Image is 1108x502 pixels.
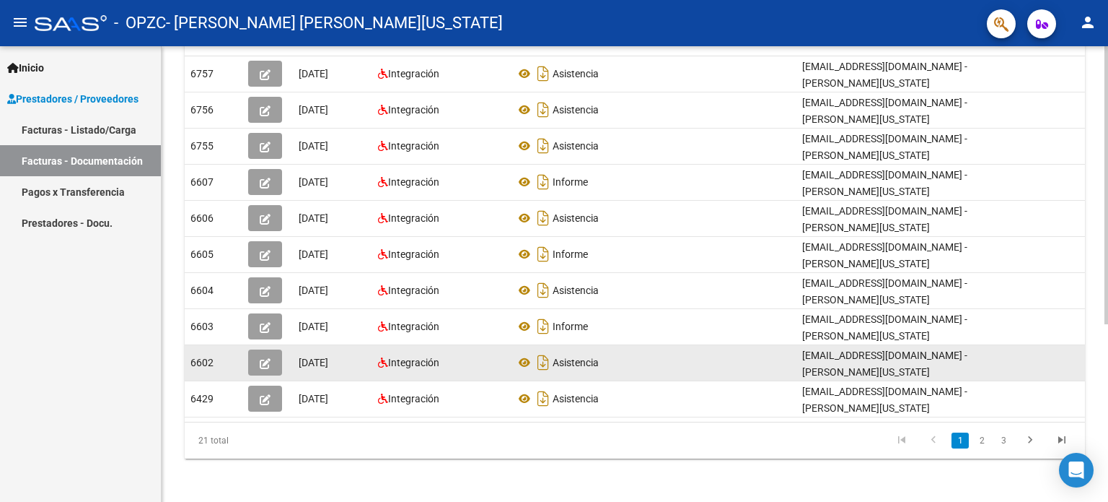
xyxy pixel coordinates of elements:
[299,357,328,368] span: [DATE]
[534,387,553,410] i: Descargar documento
[299,104,328,116] span: [DATE]
[388,68,439,79] span: Integración
[1079,14,1096,31] mat-icon: person
[553,68,599,79] span: Asistencia
[802,313,967,342] span: [EMAIL_ADDRESS][DOMAIN_NAME] - [PERSON_NAME][US_STATE]
[299,321,328,332] span: [DATE]
[534,351,553,374] i: Descargar documento
[299,248,328,260] span: [DATE]
[299,212,328,224] span: [DATE]
[553,212,599,224] span: Asistencia
[802,205,967,233] span: [EMAIL_ADDRESS][DOMAIN_NAME] - [PERSON_NAME][US_STATE]
[190,68,214,79] span: 6757
[114,7,166,39] span: - OPZC
[388,140,439,152] span: Integración
[190,212,214,224] span: 6606
[7,60,44,76] span: Inicio
[802,277,967,306] span: [EMAIL_ADDRESS][DOMAIN_NAME] - [PERSON_NAME][US_STATE]
[553,285,599,296] span: Asistencia
[190,140,214,152] span: 6755
[553,140,599,152] span: Asistencia
[388,285,439,296] span: Integración
[12,14,29,31] mat-icon: menu
[534,62,553,85] i: Descargar documento
[1059,453,1094,488] div: Open Intercom Messenger
[190,285,214,296] span: 6604
[7,91,138,107] span: Prestadores / Proveedores
[971,428,993,453] li: page 2
[973,433,990,449] a: 2
[299,176,328,188] span: [DATE]
[802,133,967,161] span: [EMAIL_ADDRESS][DOMAIN_NAME] - [PERSON_NAME][US_STATE]
[534,170,553,194] i: Descargar documento
[388,212,439,224] span: Integración
[190,357,214,368] span: 6602
[951,433,969,449] a: 1
[190,248,214,260] span: 6605
[190,176,214,188] span: 6607
[190,104,214,116] span: 6756
[388,104,439,116] span: Integración
[388,357,439,368] span: Integración
[534,243,553,266] i: Descargar documento
[802,61,967,89] span: [EMAIL_ADDRESS][DOMAIN_NAME] - [PERSON_NAME][US_STATE]
[299,393,328,404] span: [DATE]
[993,428,1014,453] li: page 3
[534,315,553,338] i: Descargar documento
[534,207,553,230] i: Descargar documento
[1016,433,1044,449] a: go to next page
[802,386,967,414] span: [EMAIL_ADDRESS][DOMAIN_NAME] - [PERSON_NAME][US_STATE]
[388,248,439,260] span: Integración
[1048,433,1076,449] a: go to last page
[299,68,328,79] span: [DATE]
[534,98,553,121] i: Descargar documento
[299,285,328,296] span: [DATE]
[190,393,214,404] span: 6429
[190,321,214,332] span: 6603
[553,248,588,260] span: Informe
[166,7,503,39] span: - [PERSON_NAME] [PERSON_NAME][US_STATE]
[185,423,362,459] div: 21 total
[553,104,599,116] span: Asistencia
[553,176,588,188] span: Informe
[388,393,439,404] span: Integración
[299,140,328,152] span: [DATE]
[949,428,971,453] li: page 1
[553,357,599,368] span: Asistencia
[995,433,1012,449] a: 3
[802,241,967,269] span: [EMAIL_ADDRESS][DOMAIN_NAME] - [PERSON_NAME][US_STATE]
[553,321,588,332] span: Informe
[802,97,967,125] span: [EMAIL_ADDRESS][DOMAIN_NAME] - [PERSON_NAME][US_STATE]
[388,176,439,188] span: Integración
[534,279,553,302] i: Descargar documento
[802,350,967,378] span: [EMAIL_ADDRESS][DOMAIN_NAME] - [PERSON_NAME][US_STATE]
[534,134,553,157] i: Descargar documento
[888,433,915,449] a: go to first page
[388,321,439,332] span: Integración
[553,393,599,404] span: Asistencia
[920,433,947,449] a: go to previous page
[802,169,967,197] span: [EMAIL_ADDRESS][DOMAIN_NAME] - [PERSON_NAME][US_STATE]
